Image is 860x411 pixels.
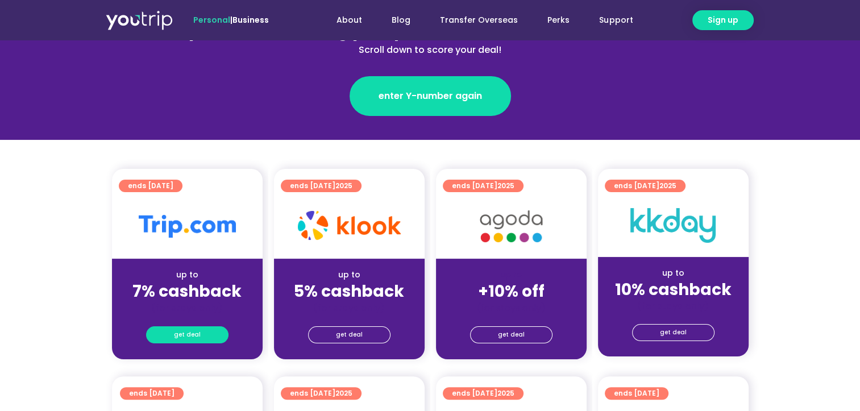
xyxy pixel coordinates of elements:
span: ends [DATE] [614,387,659,400]
a: Business [232,14,269,26]
a: Support [584,10,647,31]
span: | [193,14,269,26]
span: 2025 [659,181,676,190]
a: get deal [632,324,714,341]
span: ends [DATE] [452,387,514,400]
a: Sign up [692,10,754,30]
div: Scroll down to score your deal! [184,43,677,57]
a: Perks [533,10,584,31]
strong: +10% off [478,280,545,302]
strong: 7% cashback [132,280,242,302]
span: up to [501,269,522,280]
a: ends [DATE]2025 [443,387,524,400]
a: get deal [470,326,552,343]
nav: Menu [300,10,647,31]
a: ends [DATE]2025 [443,180,524,192]
div: (for stays only) [283,302,416,314]
div: up to [607,267,739,279]
a: enter Y-number again [350,76,511,116]
a: Blog [377,10,425,31]
a: ends [DATE] [605,387,668,400]
a: About [322,10,377,31]
div: up to [283,269,416,281]
span: ends [DATE] [452,180,514,192]
span: ends [DATE] [290,387,352,400]
a: ends [DATE]2025 [281,387,362,400]
a: ends [DATE] [119,180,182,192]
a: ends [DATE]2025 [281,180,362,192]
strong: 5% cashback [294,280,404,302]
span: 2025 [335,181,352,190]
span: get deal [336,327,363,343]
div: (for stays only) [121,302,254,314]
a: get deal [308,326,390,343]
a: get deal [146,326,228,343]
span: 2025 [335,388,352,398]
span: enter Y-number again [379,89,482,103]
span: get deal [174,327,201,343]
span: 2025 [497,388,514,398]
span: get deal [660,325,687,341]
span: ends [DATE] [128,180,173,192]
span: ends [DATE] [129,387,175,400]
div: up to [121,269,254,281]
span: ends [DATE] [614,180,676,192]
strong: 10% cashback [615,279,732,301]
a: ends [DATE] [120,387,184,400]
span: 2025 [497,181,514,190]
a: Transfer Overseas [425,10,533,31]
div: (for stays only) [607,300,739,312]
span: Sign up [708,14,738,26]
a: ends [DATE]2025 [605,180,685,192]
span: ends [DATE] [290,180,352,192]
span: Personal [193,14,230,26]
div: (for stays only) [445,302,578,314]
span: get deal [498,327,525,343]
